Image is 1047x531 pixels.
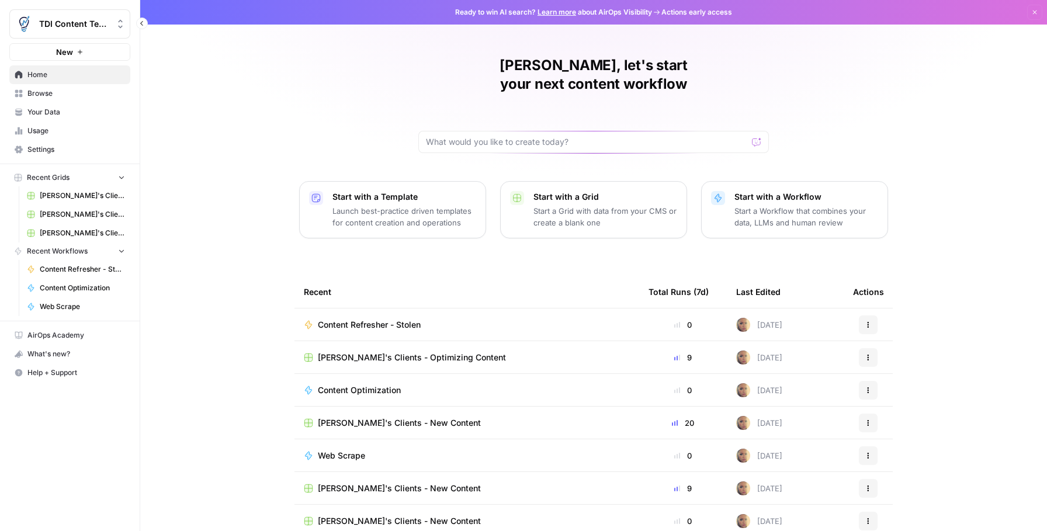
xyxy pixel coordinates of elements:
[304,352,630,363] a: [PERSON_NAME]'s Clients - Optimizing Content
[318,483,481,494] span: [PERSON_NAME]'s Clients - New Content
[533,205,677,228] p: Start a Grid with data from your CMS or create a blank one
[27,330,125,341] span: AirOps Academy
[9,122,130,140] a: Usage
[736,350,750,365] img: rpnue5gqhgwwz5ulzsshxcaclga5
[649,515,717,527] div: 0
[9,326,130,345] a: AirOps Academy
[649,319,717,331] div: 0
[27,246,88,256] span: Recent Workflows
[40,228,125,238] span: [PERSON_NAME]'s Clients - New Content
[701,181,888,238] button: Start with a WorkflowStart a Workflow that combines your data, LLMs and human review
[299,181,486,238] button: Start with a TemplateLaunch best-practice driven templates for content creation and operations
[736,416,750,430] img: rpnue5gqhgwwz5ulzsshxcaclga5
[304,276,630,308] div: Recent
[27,107,125,117] span: Your Data
[22,205,130,224] a: [PERSON_NAME]'s Clients - New Content
[22,279,130,297] a: Content Optimization
[40,190,125,201] span: [PERSON_NAME]'s Clients - Optimizing Content
[649,450,717,461] div: 0
[56,46,73,58] span: New
[318,352,506,363] span: [PERSON_NAME]'s Clients - Optimizing Content
[304,319,630,331] a: Content Refresher - Stolen
[426,136,747,148] input: What would you like to create today?
[736,276,781,308] div: Last Edited
[332,205,476,228] p: Launch best-practice driven templates for content creation and operations
[500,181,687,238] button: Start with a GridStart a Grid with data from your CMS or create a blank one
[649,417,717,429] div: 20
[318,384,401,396] span: Content Optimization
[9,363,130,382] button: Help + Support
[533,191,677,203] p: Start with a Grid
[22,260,130,279] a: Content Refresher - Stolen
[318,319,421,331] span: Content Refresher - Stolen
[304,450,630,461] a: Web Scrape
[318,515,481,527] span: [PERSON_NAME]'s Clients - New Content
[736,383,782,397] div: [DATE]
[27,172,70,183] span: Recent Grids
[538,8,576,16] a: Learn more
[9,140,130,159] a: Settings
[13,13,34,34] img: TDI Content Team Logo
[304,483,630,494] a: [PERSON_NAME]'s Clients - New Content
[649,352,717,363] div: 9
[27,126,125,136] span: Usage
[9,242,130,260] button: Recent Workflows
[649,384,717,396] div: 0
[10,345,130,363] div: What's new?
[27,367,125,378] span: Help + Support
[40,283,125,293] span: Content Optimization
[9,43,130,61] button: New
[649,276,709,308] div: Total Runs (7d)
[736,318,750,332] img: rpnue5gqhgwwz5ulzsshxcaclga5
[736,481,782,495] div: [DATE]
[318,450,365,461] span: Web Scrape
[9,169,130,186] button: Recent Grids
[9,103,130,122] a: Your Data
[27,88,125,99] span: Browse
[22,186,130,205] a: [PERSON_NAME]'s Clients - Optimizing Content
[649,483,717,494] div: 9
[661,7,732,18] span: Actions early access
[304,515,630,527] a: [PERSON_NAME]'s Clients - New Content
[22,224,130,242] a: [PERSON_NAME]'s Clients - New Content
[9,9,130,39] button: Workspace: TDI Content Team
[734,191,878,203] p: Start with a Workflow
[332,191,476,203] p: Start with a Template
[734,205,878,228] p: Start a Workflow that combines your data, LLMs and human review
[455,7,652,18] span: Ready to win AI search? about AirOps Visibility
[853,276,884,308] div: Actions
[736,318,782,332] div: [DATE]
[418,56,769,93] h1: [PERSON_NAME], let's start your next content workflow
[736,350,782,365] div: [DATE]
[304,417,630,429] a: [PERSON_NAME]'s Clients - New Content
[304,384,630,396] a: Content Optimization
[9,345,130,363] button: What's new?
[736,514,782,528] div: [DATE]
[736,514,750,528] img: rpnue5gqhgwwz5ulzsshxcaclga5
[27,70,125,80] span: Home
[736,383,750,397] img: rpnue5gqhgwwz5ulzsshxcaclga5
[40,264,125,275] span: Content Refresher - Stolen
[27,144,125,155] span: Settings
[40,209,125,220] span: [PERSON_NAME]'s Clients - New Content
[39,18,110,30] span: TDI Content Team
[736,449,750,463] img: rpnue5gqhgwwz5ulzsshxcaclga5
[9,65,130,84] a: Home
[40,301,125,312] span: Web Scrape
[22,297,130,316] a: Web Scrape
[736,481,750,495] img: rpnue5gqhgwwz5ulzsshxcaclga5
[9,84,130,103] a: Browse
[736,449,782,463] div: [DATE]
[736,416,782,430] div: [DATE]
[318,417,481,429] span: [PERSON_NAME]'s Clients - New Content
